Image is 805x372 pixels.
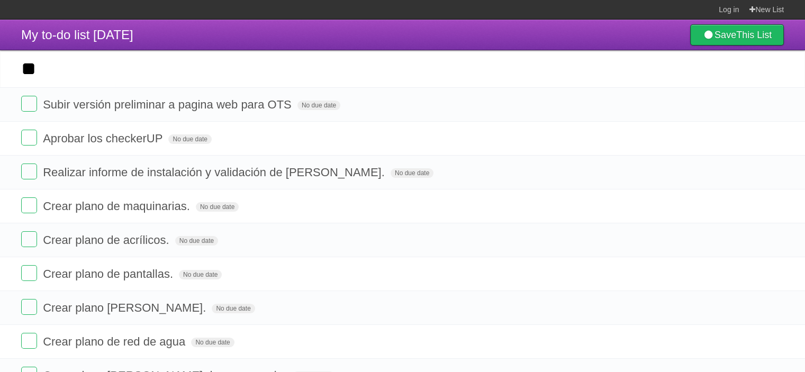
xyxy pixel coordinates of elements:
[21,130,37,146] label: Done
[736,30,772,40] b: This List
[21,96,37,112] label: Done
[168,134,211,144] span: No due date
[179,270,222,279] span: No due date
[175,236,218,246] span: No due date
[196,202,239,212] span: No due date
[21,28,133,42] span: My to-do list [DATE]
[690,24,784,46] a: SaveThis List
[43,301,209,314] span: Crear plano [PERSON_NAME].
[21,265,37,281] label: Done
[191,338,234,347] span: No due date
[21,164,37,179] label: Done
[43,335,188,348] span: Crear plano de red de agua
[43,98,294,111] span: Subir versión preliminar a pagina web para OTS
[21,231,37,247] label: Done
[43,199,193,213] span: Crear plano de maquinarias.
[43,132,165,145] span: Aprobar los checkerUP
[297,101,340,110] span: No due date
[43,166,387,179] span: Realizar informe de instalación y validación de [PERSON_NAME].
[21,299,37,315] label: Done
[21,197,37,213] label: Done
[43,233,171,247] span: Crear plano de acrílicos.
[21,333,37,349] label: Done
[391,168,433,178] span: No due date
[43,267,176,280] span: Crear plano de pantallas.
[212,304,255,313] span: No due date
